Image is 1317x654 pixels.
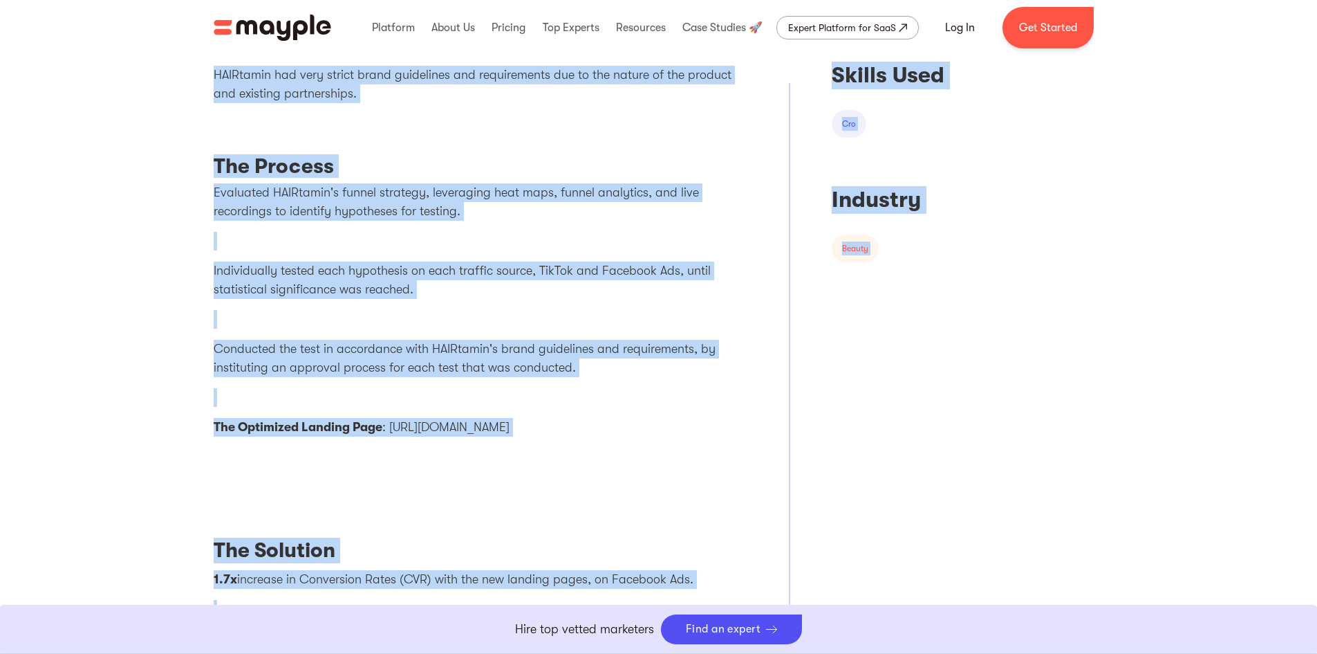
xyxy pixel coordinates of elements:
[488,6,529,50] div: Pricing
[214,183,748,221] p: Evaluated HAIRtamin's funnel strategy, leveraging heat maps, funnel analytics, and live recording...
[842,117,856,131] div: cro
[928,11,991,44] a: Log In
[214,570,748,589] p: increase in Conversion Rates (CVR) with the new landing pages, on Facebook Ads.
[214,418,748,437] p: : [URL][DOMAIN_NAME]
[214,15,331,41] a: home
[428,6,478,50] div: About Us
[776,16,919,39] a: Expert Platform for SaaS
[842,242,868,255] div: beauty
[214,340,748,377] p: Conducted the test in accordance with HAIRtamin's brand guidelines and requirements, by instituti...
[832,186,944,214] div: Industry
[214,156,748,183] h3: The Process
[214,538,748,570] h4: The Solution
[686,623,761,636] div: Find an expert
[214,572,237,586] strong: 1.7x
[214,420,382,434] strong: The Optimized Landing Page
[1068,493,1317,654] iframe: Chat Widget
[832,62,944,89] div: Skills Used
[214,262,748,299] p: Individually tested each hypothesis on each traffic source, TikTok and Facebook Ads, until statis...
[214,66,748,103] p: HAIRtamin had very strict brand guidelines and requirements due to the nature of the product and ...
[539,6,603,50] div: Top Experts
[214,15,331,41] img: Mayple logo
[1002,7,1094,48] a: Get Started
[613,6,669,50] div: Resources
[515,620,654,639] p: Hire top vetted marketers
[788,19,896,36] div: Expert Platform for SaaS
[368,6,418,50] div: Platform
